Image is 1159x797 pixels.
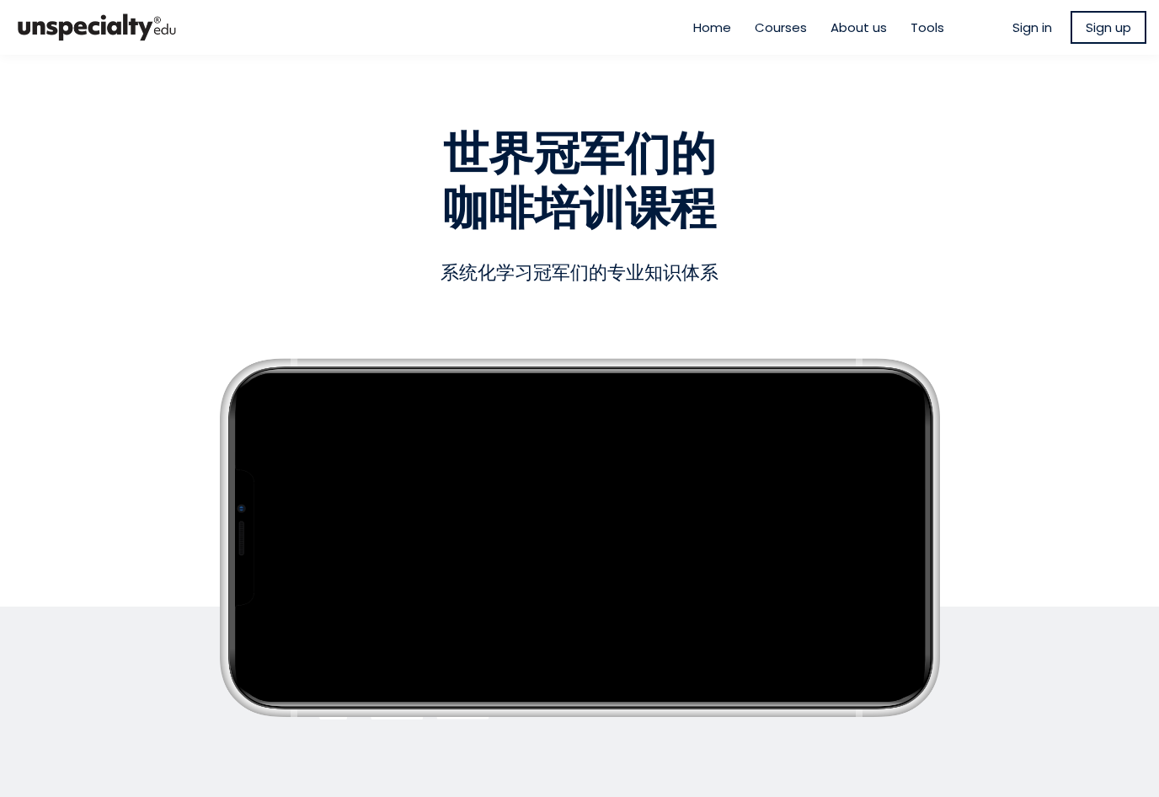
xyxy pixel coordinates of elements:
[1012,18,1052,37] a: Sign in
[831,18,887,37] a: About us
[911,18,944,37] a: Tools
[1086,18,1131,37] span: Sign up
[1071,11,1146,44] a: Sign up
[99,126,1060,236] h1: 世界冠军们的 咖啡培训课程
[693,18,731,37] a: Home
[13,7,181,48] img: bc390a18feecddb333977e298b3a00a1.png
[99,257,1060,288] div: 系统化学习冠军们的专业知识体系
[755,18,807,37] a: Courses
